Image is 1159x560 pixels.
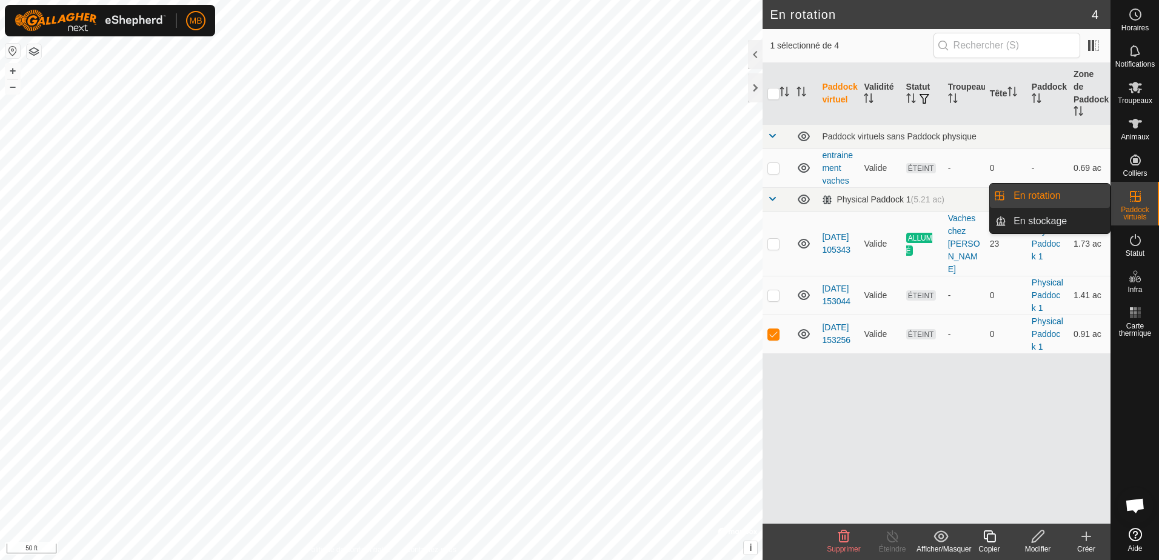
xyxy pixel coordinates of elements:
td: 1.41 ac [1069,276,1111,315]
p-sorticon: Activer pour trier [864,95,873,105]
td: 0 [985,276,1027,315]
span: 1 sélectionné de 4 [770,39,933,52]
span: ÉTEINT [906,163,936,173]
span: Carte thermique [1114,322,1156,337]
td: 1.73 ac [1069,212,1111,276]
td: Valide [859,212,901,276]
li: En stockage [990,209,1110,233]
p-sorticon: Activer pour trier [948,95,958,105]
th: Troupeau [943,63,985,125]
p-sorticon: Activer pour trier [797,88,806,98]
div: Modifier [1014,544,1062,555]
button: Couches de carte [27,44,41,59]
div: Éteindre [868,544,917,555]
div: - [948,289,980,302]
a: Contactez-nous [406,544,456,555]
button: Réinitialiser la carte [5,44,20,58]
span: Troupeaux [1118,97,1152,104]
td: Valide [859,315,901,353]
span: En stockage [1014,214,1067,228]
div: Ouvrir le chat [1117,487,1154,524]
span: Paddock virtuels [1114,206,1156,221]
span: ÉTEINT [906,329,936,339]
td: 23 [985,212,1027,276]
a: Physical Paddock 1 [1032,278,1063,313]
th: Paddock [1027,63,1069,125]
a: En rotation [1006,184,1110,208]
div: - [948,328,980,341]
span: Statut [1126,250,1144,257]
span: Animaux [1121,133,1149,141]
a: [DATE] 105343 [822,232,850,255]
span: ALLUMÉ [906,233,932,256]
li: En rotation [990,184,1110,208]
a: Physical Paddock 1 [1032,226,1063,261]
div: Créer [1062,544,1111,555]
td: Valide [859,148,901,187]
td: 0.69 ac [1069,148,1111,187]
td: Valide [859,276,901,315]
button: + [5,64,20,78]
th: Statut [901,63,943,125]
img: Logo Gallagher [15,10,166,32]
button: i [744,541,757,555]
span: Supprimer [827,545,860,553]
p-sorticon: Activer pour trier [906,95,916,105]
span: (5.21 ac) [911,195,944,204]
h2: En rotation [770,7,1091,22]
th: Paddock virtuel [817,63,859,125]
a: [DATE] 153044 [822,284,850,306]
td: 0 [985,315,1027,353]
input: Rechercher (S) [934,33,1080,58]
div: Paddock virtuels sans Paddock physique [822,132,1106,141]
a: Aide [1111,523,1159,557]
p-sorticon: Activer pour trier [780,88,789,98]
span: 4 [1092,5,1098,24]
div: Afficher/Masquer [917,544,965,555]
td: 0 [985,148,1027,187]
th: Tête [985,63,1027,125]
th: Zone de Paddock [1069,63,1111,125]
a: [DATE] 153256 [822,322,850,345]
a: En stockage [1006,209,1110,233]
span: MB [190,15,202,27]
a: Physical Paddock 1 [1032,316,1063,352]
th: Validité [859,63,901,125]
td: 0.91 ac [1069,315,1111,353]
span: Notifications [1115,61,1155,68]
a: Politique de confidentialité [306,544,390,555]
div: Vaches chez [PERSON_NAME] [948,212,980,276]
div: Physical Paddock 1 [822,195,944,205]
span: Colliers [1123,170,1147,177]
button: – [5,79,20,94]
p-sorticon: Activer pour trier [1032,95,1041,105]
div: - [948,162,980,175]
span: i [749,542,752,553]
span: Horaires [1121,24,1149,32]
td: - [1027,148,1069,187]
a: entrainement vaches [822,150,853,185]
span: Aide [1127,545,1142,552]
p-sorticon: Activer pour trier [1074,108,1083,118]
span: Infra [1127,286,1142,293]
span: ÉTEINT [906,290,936,301]
div: Copier [965,544,1014,555]
p-sorticon: Activer pour trier [1007,88,1017,98]
span: En rotation [1014,188,1060,203]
